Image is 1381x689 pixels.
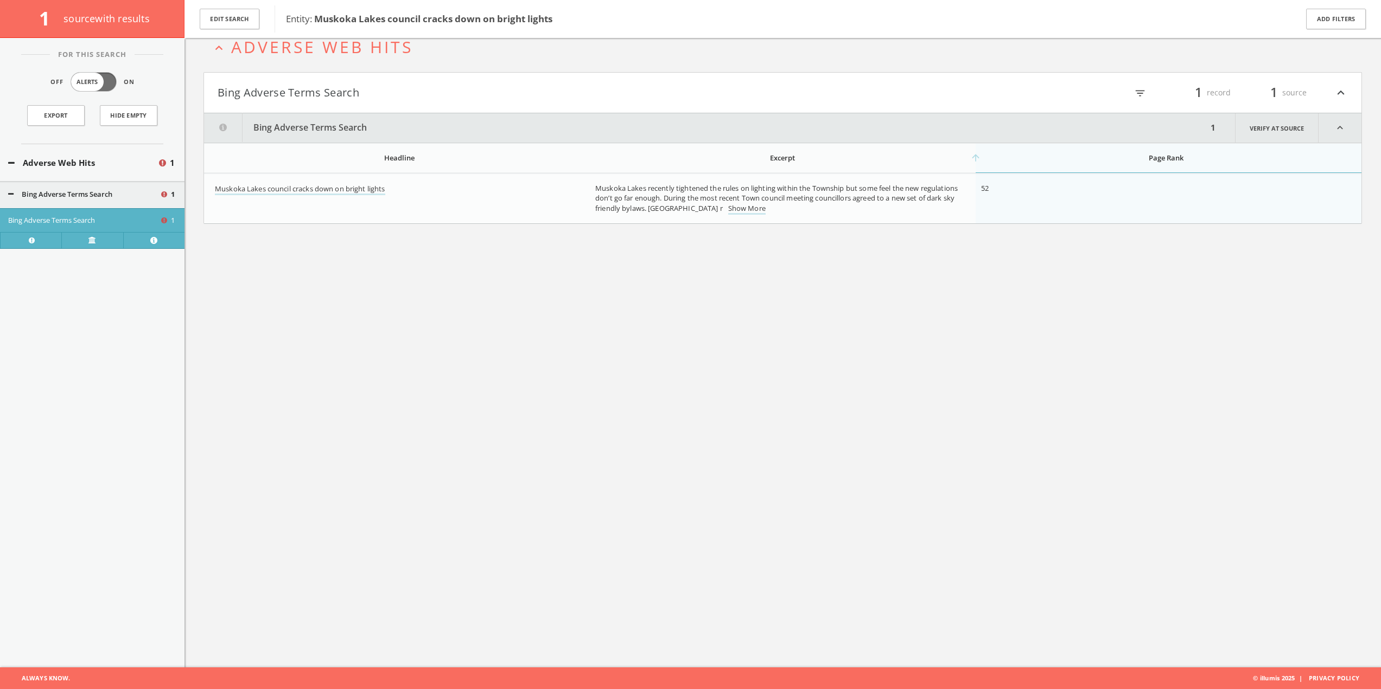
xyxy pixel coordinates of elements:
[61,232,123,248] a: Verify at source
[1319,113,1361,143] i: expand_less
[1190,83,1207,102] span: 1
[171,189,175,200] span: 1
[50,78,63,87] span: Off
[8,189,160,200] button: Bing Adverse Terms Search
[728,203,766,215] a: Show More
[1207,113,1219,143] div: 1
[981,153,1351,163] div: Page Rank
[8,215,160,226] button: Bing Adverse Terms Search
[63,12,150,25] span: source with results
[1334,83,1348,102] i: expand_less
[1253,667,1373,689] span: © illumis 2025
[1235,113,1319,143] a: Verify at source
[27,105,85,126] a: Export
[1306,9,1366,30] button: Add Filters
[1295,674,1307,682] span: |
[286,12,552,25] span: Entity:
[100,105,157,126] button: Hide Empty
[212,38,1362,56] button: expand_lessAdverse Web Hits
[231,36,413,58] span: Adverse Web Hits
[8,667,70,689] span: Always Know.
[215,184,385,195] a: Muskoka Lakes council cracks down on bright lights
[215,153,583,163] div: Headline
[1309,674,1359,682] a: Privacy Policy
[595,183,958,213] span: Muskoka Lakes recently tightened the rules on lighting within the Township but some feel the new ...
[8,157,157,169] button: Adverse Web Hits
[1134,87,1146,99] i: filter_list
[981,183,989,193] span: 52
[1166,83,1231,102] div: record
[200,9,259,30] button: Edit Search
[595,153,969,163] div: Excerpt
[124,78,135,87] span: On
[970,152,981,163] i: arrow_upward
[1242,83,1307,102] div: source
[204,113,1207,143] button: Bing Adverse Terms Search
[50,49,135,60] span: For This Search
[1265,83,1282,102] span: 1
[204,173,1361,223] div: grid
[314,12,552,25] b: Muskoka Lakes council cracks down on bright lights
[170,157,175,169] span: 1
[218,83,783,102] button: Bing Adverse Terms Search
[171,215,175,226] span: 1
[212,41,226,55] i: expand_less
[39,5,59,31] span: 1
